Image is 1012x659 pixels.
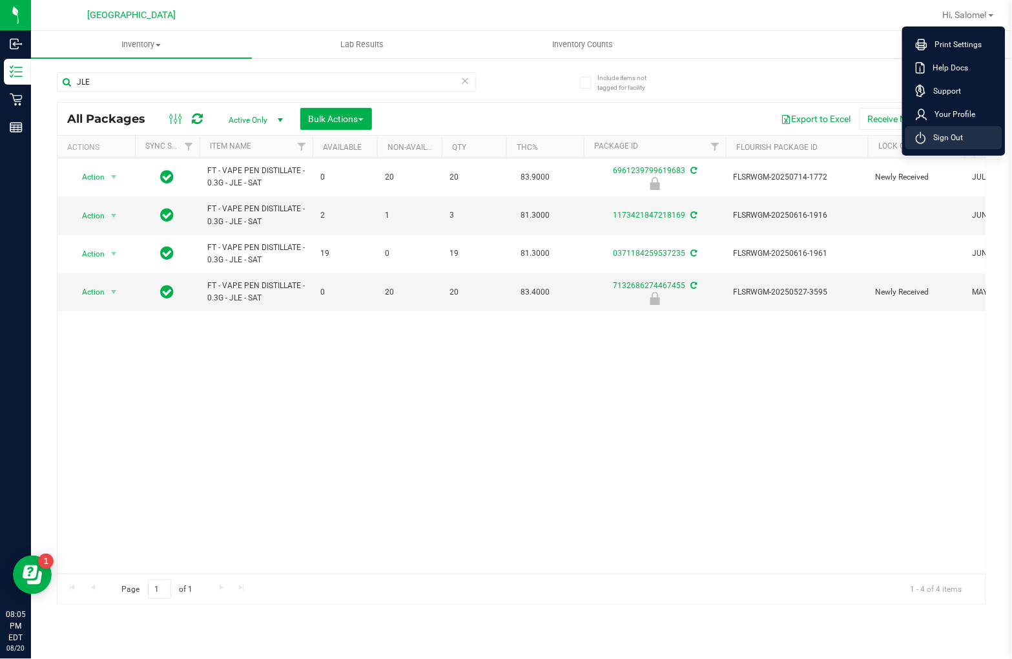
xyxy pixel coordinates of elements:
a: Filter [705,136,726,158]
inline-svg: Retail [10,93,23,106]
a: 0371184259537235 [613,249,685,258]
span: Include items not tagged for facility [597,73,662,92]
a: Lab Results [252,31,473,58]
span: Bulk Actions [309,114,364,124]
span: In Sync [161,206,174,224]
span: Hi, Salome! [943,10,987,20]
inline-svg: Inventory [10,65,23,78]
span: FLSRWGM-20250714-1772 [734,171,860,183]
input: Search Package ID, Item Name, SKU, Lot or Part Number... [57,72,476,92]
div: Newly Received [582,177,728,190]
span: FT - VAPE PEN DISTILLATE - 0.3G - JLE - SAT [207,280,305,304]
span: Page of 1 [110,580,203,600]
span: FT - VAPE PEN DISTILLATE - 0.3G - JLE - SAT [207,242,305,266]
inline-svg: Reports [10,121,23,134]
span: Inventory Counts [535,39,630,50]
span: Action [70,207,105,225]
span: Sync from Compliance System [688,249,697,258]
a: Qty [452,143,466,152]
span: FLSRWGM-20250616-1916 [734,209,860,222]
span: In Sync [161,283,174,301]
span: Action [70,245,105,263]
button: Export to Excel [773,108,860,130]
span: Lab Results [323,39,401,50]
span: Sign Out [926,131,964,144]
iframe: Resource center [13,556,52,594]
span: [GEOGRAPHIC_DATA] [88,10,176,21]
a: Filter [291,136,313,158]
span: Help Docs [925,61,969,74]
span: In Sync [161,168,174,186]
span: Newly Received [876,286,957,298]
div: Newly Received [582,292,728,305]
span: 20 [385,286,434,298]
a: Help Docs [916,61,997,74]
span: 81.3000 [514,206,556,225]
span: 20 [449,171,499,183]
a: Sync Status [145,141,195,151]
span: select [106,283,122,301]
span: 19 [320,247,369,260]
span: 0 [320,171,369,183]
span: 81.3000 [514,244,556,263]
span: Support [926,85,962,98]
button: Bulk Actions [300,108,372,130]
p: 08:05 PM EDT [6,609,25,643]
span: 1 [385,209,434,222]
li: Sign Out [905,126,1002,149]
span: 2 [320,209,369,222]
span: select [106,245,122,263]
span: Sync from Compliance System [688,281,697,290]
a: 1173421847218169 [613,211,685,220]
a: THC% [517,143,538,152]
span: Print Settings [927,38,982,51]
span: Sync from Compliance System [688,211,697,220]
span: 83.4000 [514,283,556,302]
span: Inventory [31,39,252,50]
span: 19 [449,247,499,260]
span: 0 [320,286,369,298]
span: FT - VAPE PEN DISTILLATE - 0.3G - JLE - SAT [207,203,305,227]
a: 7132686274467455 [613,281,685,290]
a: 6961239799619683 [613,166,685,175]
span: Action [70,283,105,301]
a: Filter [178,136,200,158]
span: select [106,207,122,225]
a: Inventory [31,31,252,58]
span: 20 [385,171,434,183]
div: Actions [67,143,130,152]
span: Sync from Compliance System [688,166,697,175]
span: Newly Received [876,171,957,183]
span: In Sync [161,244,174,262]
span: select [106,168,122,186]
input: 1 [148,580,171,600]
a: Non-Available [387,143,445,152]
a: Support [916,85,997,98]
a: Item Name [210,141,251,151]
span: 20 [449,286,499,298]
button: Receive Non-Cannabis [860,108,966,130]
span: Your Profile [927,108,976,121]
span: Action [70,168,105,186]
span: 0 [385,247,434,260]
a: Lock Code [878,141,920,151]
a: Inventory Counts [473,31,694,58]
a: Package ID [594,141,638,151]
span: FT - VAPE PEN DISTILLATE - 0.3G - JLE - SAT [207,165,305,189]
span: FLSRWGM-20250527-3595 [734,286,860,298]
span: All Packages [67,112,158,126]
a: Flourish Package ID [736,143,818,152]
iframe: Resource center unread badge [38,554,54,569]
p: 08/20 [6,643,25,653]
span: 3 [449,209,499,222]
inline-svg: Inbound [10,37,23,50]
span: 1 - 4 of 4 items [900,580,973,599]
span: Clear [461,72,470,89]
a: Available [323,143,362,152]
span: FLSRWGM-20250616-1961 [734,247,860,260]
span: 83.9000 [514,168,556,187]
